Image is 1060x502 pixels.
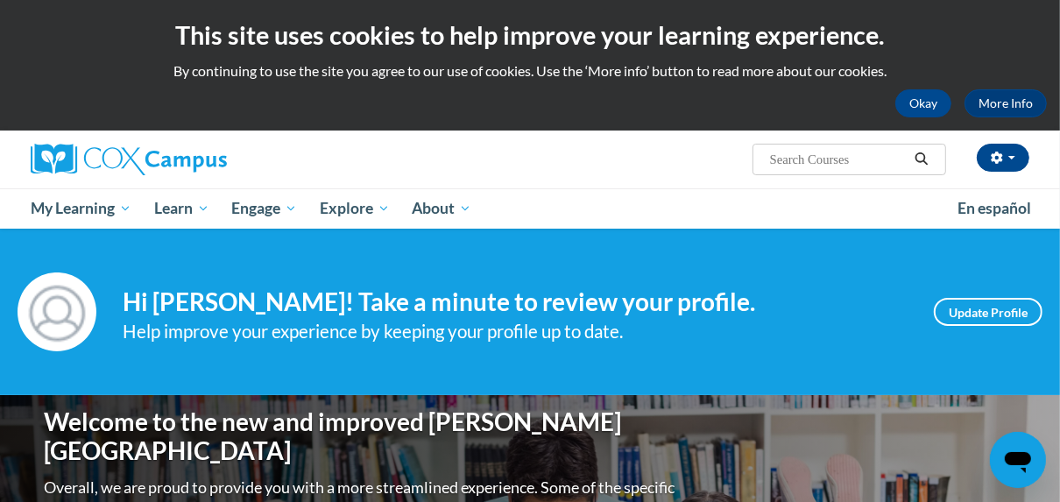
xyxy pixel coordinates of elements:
span: Explore [320,198,390,219]
p: By continuing to use the site you agree to our use of cookies. Use the ‘More info’ button to read... [13,61,1047,81]
a: Cox Campus [31,144,346,175]
span: Learn [154,198,209,219]
span: About [412,198,471,219]
button: Search [908,149,935,170]
iframe: Button to launch messaging window [990,432,1046,488]
button: Okay [895,89,951,117]
h1: Welcome to the new and improved [PERSON_NAME][GEOGRAPHIC_DATA] [44,407,679,466]
h2: This site uses cookies to help improve your learning experience. [13,18,1047,53]
a: Engage [220,188,308,229]
a: About [401,188,484,229]
a: Update Profile [934,298,1042,326]
h4: Hi [PERSON_NAME]! Take a minute to review your profile. [123,287,908,317]
img: Profile Image [18,272,96,351]
a: More Info [965,89,1047,117]
a: Explore [308,188,401,229]
div: Main menu [18,188,1042,229]
button: Account Settings [977,144,1029,172]
a: En español [946,190,1042,227]
span: Engage [231,198,297,219]
a: My Learning [19,188,143,229]
span: My Learning [31,198,131,219]
input: Search Courses [768,149,908,170]
a: Learn [143,188,221,229]
span: En español [958,199,1031,217]
div: Help improve your experience by keeping your profile up to date. [123,317,908,346]
img: Cox Campus [31,144,227,175]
